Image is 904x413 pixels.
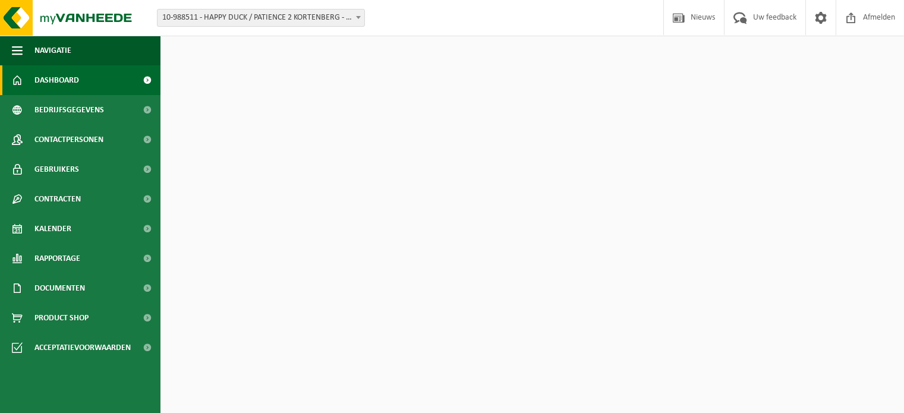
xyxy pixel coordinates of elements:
span: 10-988511 - HAPPY DUCK / PATIENCE 2 KORTENBERG - EVERBERG [158,10,364,26]
span: Rapportage [34,244,80,273]
span: Dashboard [34,65,79,95]
span: Kalender [34,214,71,244]
span: Navigatie [34,36,71,65]
span: Contactpersonen [34,125,103,155]
span: Gebruikers [34,155,79,184]
span: Documenten [34,273,85,303]
span: Acceptatievoorwaarden [34,333,131,362]
span: 10-988511 - HAPPY DUCK / PATIENCE 2 KORTENBERG - EVERBERG [157,9,365,27]
span: Contracten [34,184,81,214]
span: Bedrijfsgegevens [34,95,104,125]
span: Product Shop [34,303,89,333]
